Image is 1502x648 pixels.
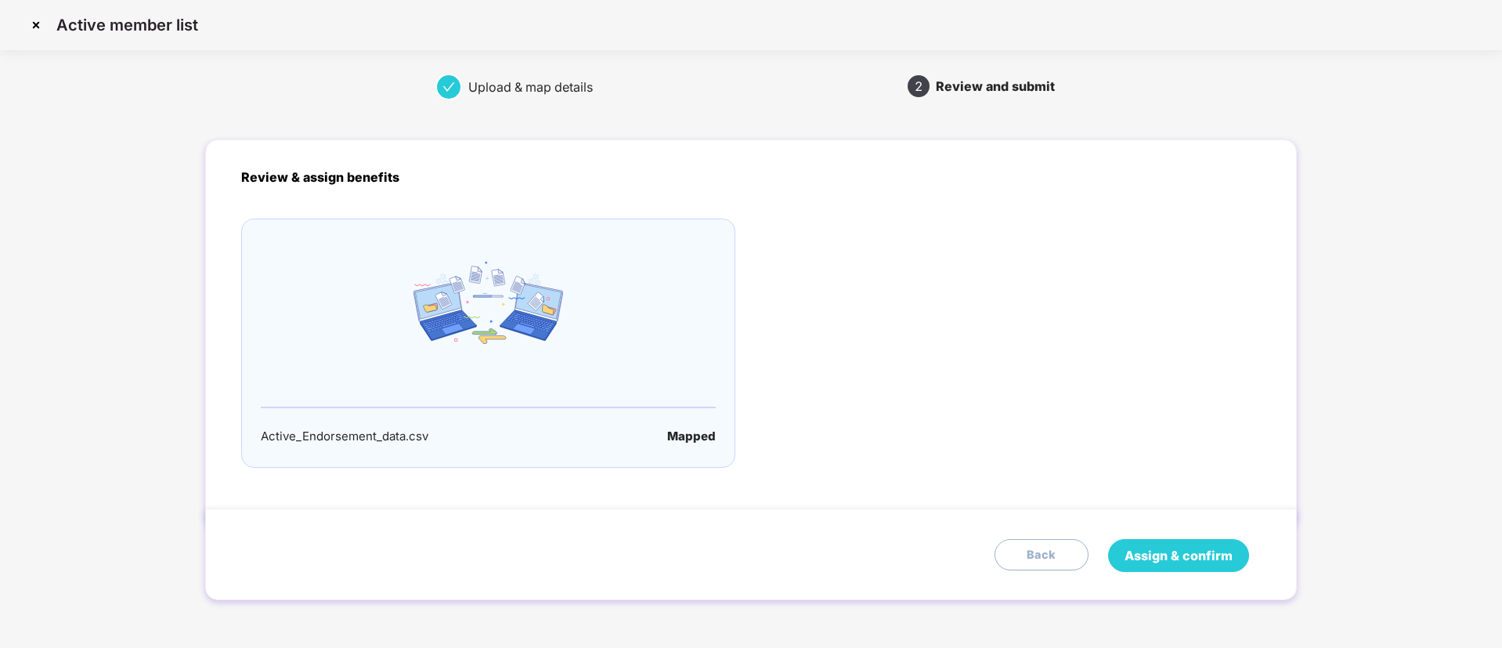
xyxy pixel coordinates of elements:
div: Upload & map details [468,74,605,100]
div: Active_Endorsement_data.csv [261,427,428,446]
img: email_icon [413,262,563,344]
span: 2 [915,80,923,92]
span: Back [1027,546,1056,564]
p: Active member list [56,16,198,34]
span: Assign & confirm [1125,546,1233,566]
img: svg+xml;base64,PHN2ZyBpZD0iQ3Jvc3MtMzJ4MzIiIHhtbG5zPSJodHRwOi8vd3d3LnczLm9yZy8yMDAwL3N2ZyIgd2lkdG... [23,13,49,38]
button: Back [995,539,1089,570]
div: Mapped [667,427,716,446]
p: Review & assign benefits [241,168,1260,187]
span: check [442,81,455,93]
button: Assign & confirm [1108,539,1249,572]
div: Review and submit [936,74,1055,99]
